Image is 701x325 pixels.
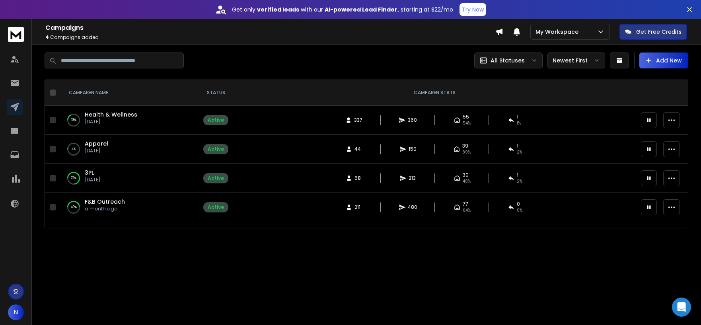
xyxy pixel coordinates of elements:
[354,146,362,152] span: 44
[85,111,137,119] a: Health & Wellness
[408,117,417,123] span: 360
[85,148,108,154] p: [DATE]
[491,56,525,64] p: All Statuses
[463,114,469,120] span: 55
[71,174,76,182] p: 72 %
[45,23,495,33] h1: Campaigns
[232,6,453,14] p: Get only with our starting at $22/mo
[517,120,521,126] span: 1 %
[517,143,518,149] span: 1
[547,53,605,68] button: Newest First
[517,149,522,156] span: 2 %
[463,207,471,214] span: 64 %
[639,53,688,68] button: Add New
[517,201,520,207] span: 0
[208,175,224,181] div: Active
[8,304,24,320] button: N
[354,117,362,123] span: 337
[85,198,125,206] a: F&B Outreach
[59,106,199,135] td: 18%Health & Wellness[DATE]
[463,201,468,207] span: 77
[85,177,101,183] p: [DATE]
[59,135,199,164] td: 4%Apparel[DATE]
[462,143,468,149] span: 39
[199,80,233,106] th: STATUS
[354,204,362,210] span: 211
[408,204,417,210] span: 480
[462,6,484,14] p: Try Now
[8,27,24,42] img: logo
[535,28,582,36] p: My Workspace
[463,172,469,178] span: 30
[208,117,224,123] div: Active
[71,116,76,124] p: 18 %
[517,178,522,185] span: 2 %
[619,24,687,40] button: Get Free Credits
[460,3,486,16] button: Try Now
[354,175,362,181] span: 68
[409,146,417,152] span: 150
[85,119,137,125] p: [DATE]
[85,140,108,148] a: Apparel
[59,164,199,193] td: 72%3PL[DATE]
[672,298,691,317] div: Open Intercom Messenger
[59,80,199,106] th: CAMPAIGN NAME
[257,6,299,14] strong: verified leads
[208,146,224,152] div: Active
[517,172,518,178] span: 1
[208,204,224,210] div: Active
[45,34,49,41] span: 4
[463,120,471,126] span: 54 %
[45,34,495,41] p: Campaigns added
[636,28,682,36] p: Get Free Credits
[59,193,199,222] td: 49%F&B Outreacha month ago
[233,80,636,106] th: CAMPAIGN STATS
[72,145,76,153] p: 4 %
[71,203,77,211] p: 49 %
[325,6,399,14] strong: AI-powered Lead Finder,
[517,207,522,214] span: 0 %
[85,206,125,212] p: a month ago
[517,114,518,120] span: 1
[85,169,94,177] a: 3PL
[462,149,471,156] span: 89 %
[409,175,417,181] span: 213
[463,178,471,185] span: 48 %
